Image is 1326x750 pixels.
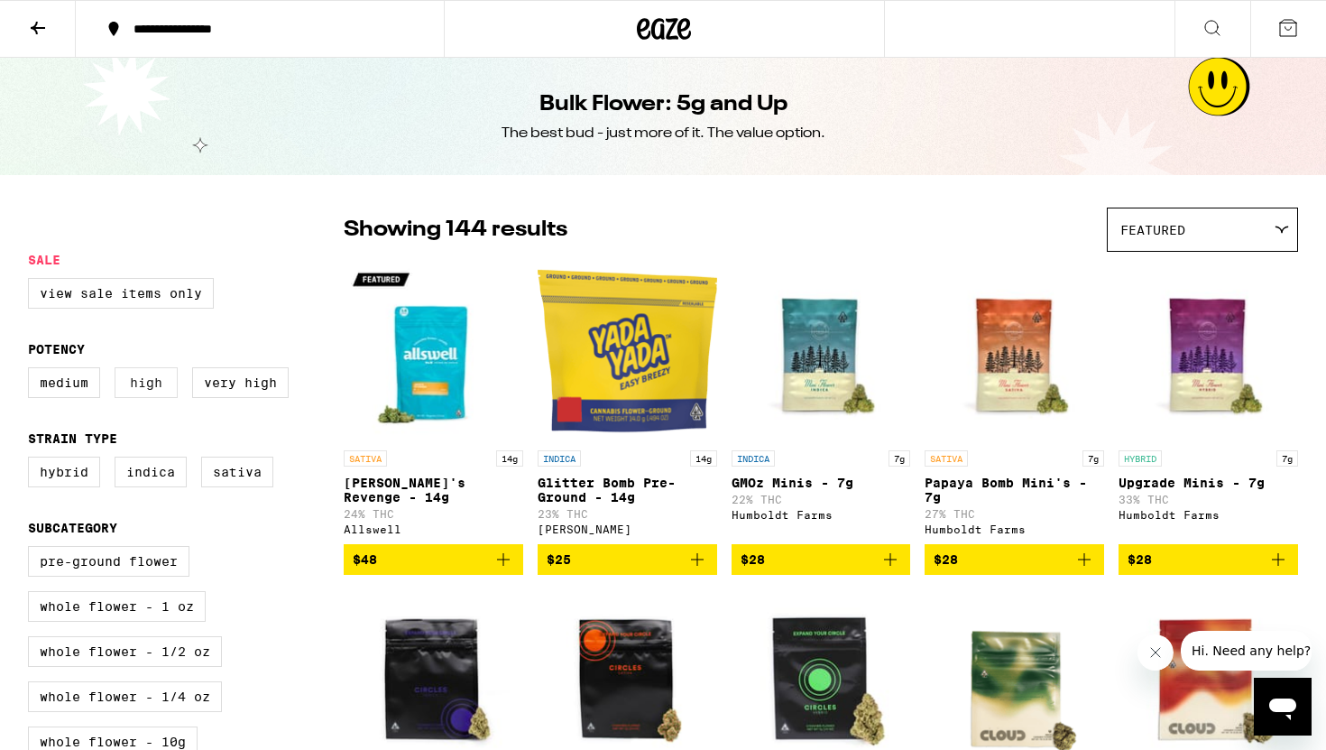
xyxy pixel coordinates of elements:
img: Yada Yada - Glitter Bomb Pre-Ground - 14g [538,261,717,441]
img: Humboldt Farms - Upgrade Minis - 7g [1119,261,1298,441]
a: Open page for Jack's Revenge - 14g from Allswell [344,261,523,544]
p: 7g [1276,450,1298,467]
a: Open page for Glitter Bomb Pre-Ground - 14g from Yada Yada [538,261,717,544]
p: Glitter Bomb Pre-Ground - 14g [538,476,717,505]
label: Pre-ground Flower [28,546,189,577]
iframe: Button to launch messaging window [1254,678,1312,736]
div: [PERSON_NAME] [538,523,717,535]
button: Add to bag [344,544,523,575]
label: Whole Flower - 1/2 oz [28,636,222,667]
p: GMOz Minis - 7g [732,476,911,490]
label: Hybrid [28,457,100,487]
label: Very High [192,367,289,398]
legend: Strain Type [28,431,117,446]
span: $28 [934,552,958,567]
p: HYBRID [1119,450,1162,467]
p: Upgrade Minis - 7g [1119,476,1298,490]
a: Open page for Papaya Bomb Mini's - 7g from Humboldt Farms [925,261,1104,544]
p: 7g [889,450,910,467]
label: High [115,367,178,398]
span: $28 [1128,552,1152,567]
div: The best bud - just more of it. The value option. [502,124,825,144]
a: Open page for GMOz Minis - 7g from Humboldt Farms [732,261,911,544]
h1: Bulk Flower: 5g and Up [539,89,787,120]
button: Add to bag [925,544,1104,575]
label: Whole Flower - 1/4 oz [28,681,222,712]
span: $25 [547,552,571,567]
p: INDICA [732,450,775,467]
span: $48 [353,552,377,567]
iframe: Close message [1137,634,1174,671]
button: Add to bag [538,544,717,575]
img: Humboldt Farms - GMOz Minis - 7g [732,261,911,441]
div: Humboldt Farms [1119,509,1298,521]
p: Showing 144 results [344,215,567,245]
p: 23% THC [538,508,717,520]
p: [PERSON_NAME]'s Revenge - 14g [344,476,523,505]
iframe: Message from company [1181,631,1312,671]
div: Humboldt Farms [732,509,911,521]
p: Papaya Bomb Mini's - 7g [925,476,1104,505]
p: 14g [690,450,717,467]
p: 33% THC [1119,494,1298,505]
button: Add to bag [1119,544,1298,575]
label: Sativa [201,457,273,487]
span: Featured [1120,223,1185,237]
p: 22% THC [732,494,911,505]
label: View Sale Items Only [28,278,214,309]
div: Allswell [344,523,523,535]
p: 24% THC [344,508,523,520]
legend: Subcategory [28,521,117,535]
span: $28 [741,552,765,567]
img: Allswell - Jack's Revenge - 14g [344,261,523,441]
label: Indica [115,457,187,487]
label: Medium [28,367,100,398]
label: Whole Flower - 1 oz [28,591,206,622]
legend: Potency [28,342,85,356]
img: Humboldt Farms - Papaya Bomb Mini's - 7g [925,261,1104,441]
p: SATIVA [925,450,968,467]
legend: Sale [28,253,60,267]
p: 27% THC [925,508,1104,520]
p: 14g [496,450,523,467]
a: Open page for Upgrade Minis - 7g from Humboldt Farms [1119,261,1298,544]
p: 7g [1082,450,1104,467]
button: Add to bag [732,544,911,575]
p: INDICA [538,450,581,467]
div: Humboldt Farms [925,523,1104,535]
p: SATIVA [344,450,387,467]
